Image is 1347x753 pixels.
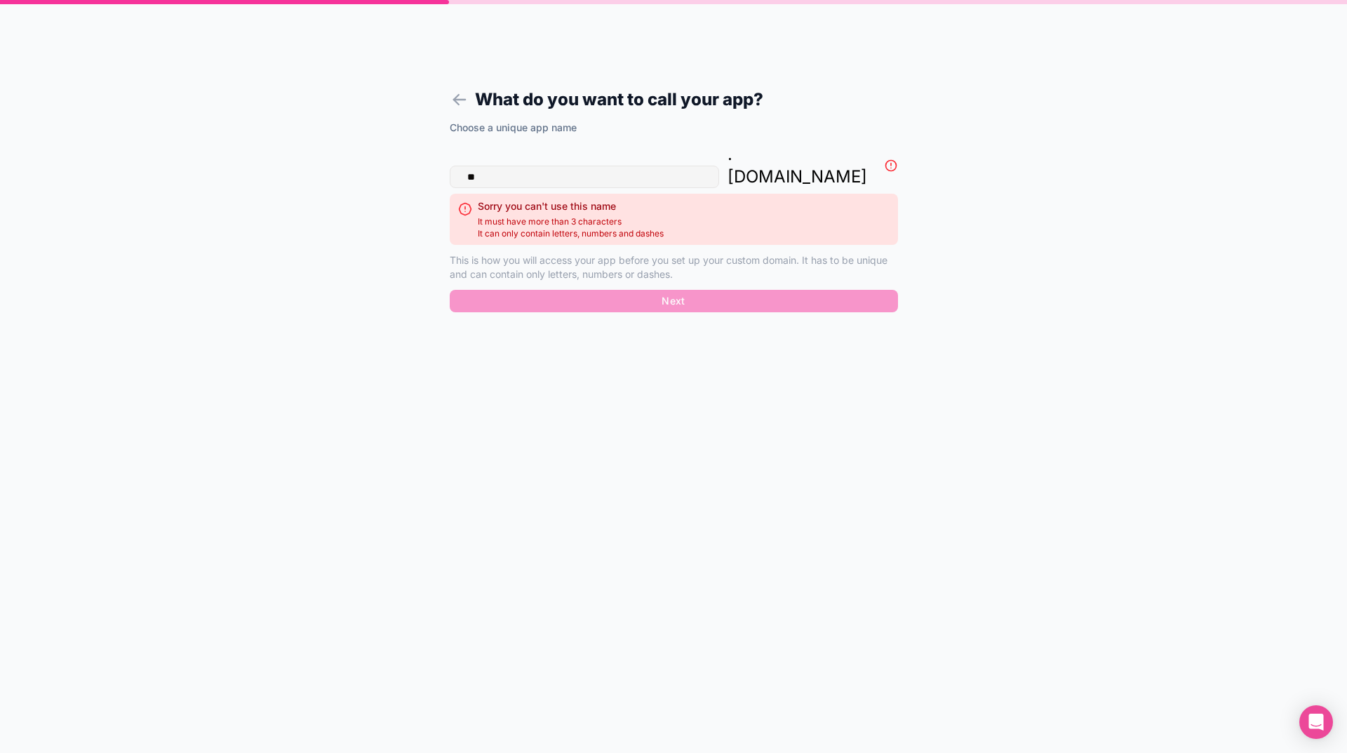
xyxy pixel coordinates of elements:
p: This is how you will access your app before you set up your custom domain. It has to be unique an... [450,253,898,281]
h1: What do you want to call your app? [450,87,898,112]
div: Open Intercom Messenger [1299,705,1333,739]
span: It can only contain letters, numbers and dashes [478,228,664,239]
h2: Sorry you can't use this name [478,199,664,213]
p: . [DOMAIN_NAME] [728,143,867,188]
span: It must have more than 3 characters [478,216,664,227]
label: Choose a unique app name [450,121,577,135]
